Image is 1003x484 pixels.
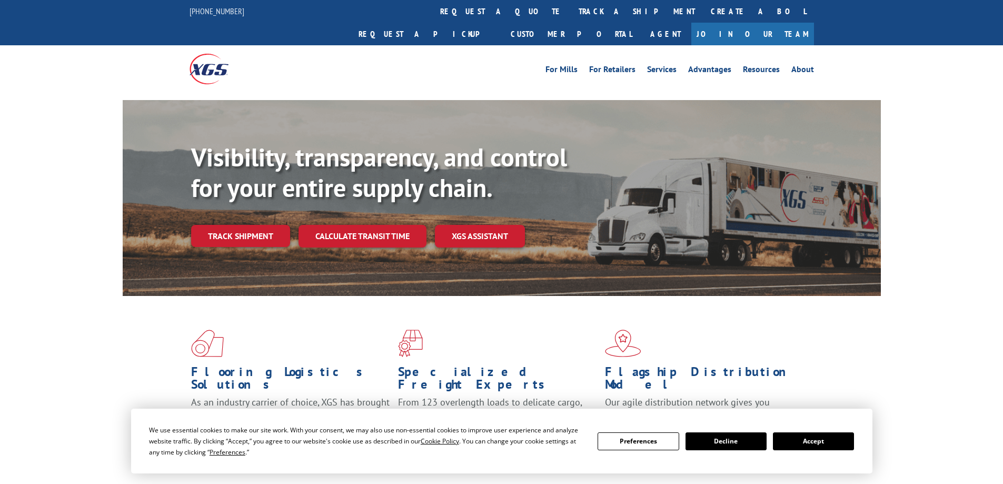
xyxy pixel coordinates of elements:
[210,448,245,457] span: Preferences
[191,330,224,357] img: xgs-icon-total-supply-chain-intelligence-red
[398,366,597,396] h1: Specialized Freight Experts
[503,23,640,45] a: Customer Portal
[398,330,423,357] img: xgs-icon-focused-on-flooring-red
[605,396,799,421] span: Our agile distribution network gives you nationwide inventory management on demand.
[688,65,731,77] a: Advantages
[398,396,597,443] p: From 123 overlength loads to delicate cargo, our experienced staff knows the best way to move you...
[421,437,459,446] span: Cookie Policy
[598,432,679,450] button: Preferences
[791,65,814,77] a: About
[435,225,525,248] a: XGS ASSISTANT
[589,65,635,77] a: For Retailers
[191,396,390,433] span: As an industry carrier of choice, XGS has brought innovation and dedication to flooring logistics...
[605,366,804,396] h1: Flagship Distribution Model
[149,424,585,458] div: We use essential cookies to make our site work. With your consent, we may also use non-essential ...
[545,65,578,77] a: For Mills
[691,23,814,45] a: Join Our Team
[773,432,854,450] button: Accept
[686,432,767,450] button: Decline
[299,225,426,248] a: Calculate transit time
[640,23,691,45] a: Agent
[191,366,390,396] h1: Flooring Logistics Solutions
[131,409,872,473] div: Cookie Consent Prompt
[351,23,503,45] a: Request a pickup
[647,65,677,77] a: Services
[190,6,244,16] a: [PHONE_NUMBER]
[743,65,780,77] a: Resources
[191,225,290,247] a: Track shipment
[191,141,567,204] b: Visibility, transparency, and control for your entire supply chain.
[605,330,641,357] img: xgs-icon-flagship-distribution-model-red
